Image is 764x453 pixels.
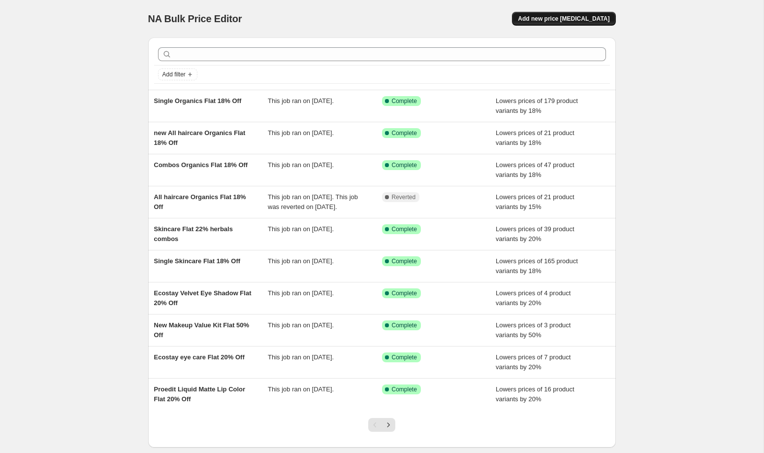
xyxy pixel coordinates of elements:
[392,257,417,265] span: Complete
[496,225,574,243] span: Lowers prices of 39 product variants by 20%
[496,129,574,146] span: Lowers prices of 21 product variants by 18%
[154,193,246,210] span: All haircare Organics Flat 18% Off
[496,353,571,371] span: Lowers prices of 7 product variants by 20%
[392,129,417,137] span: Complete
[154,353,245,361] span: Ecostay eye care Flat 20% Off
[268,289,334,297] span: This job ran on [DATE].
[154,161,248,169] span: Combos Organics Flat 18% Off
[392,289,417,297] span: Complete
[392,225,417,233] span: Complete
[496,161,574,178] span: Lowers prices of 47 product variants by 18%
[392,161,417,169] span: Complete
[154,321,250,339] span: New Makeup Value Kit Flat 50% Off
[268,129,334,137] span: This job ran on [DATE].
[158,69,197,80] button: Add filter
[154,385,246,403] span: Proedit Liquid Matte Lip Color Flat 20% Off
[392,385,417,393] span: Complete
[392,193,416,201] span: Reverted
[154,129,246,146] span: new All haircare Organics Flat 18% Off
[162,70,186,78] span: Add filter
[268,385,334,393] span: This job ran on [DATE].
[512,12,615,26] button: Add new price [MEDICAL_DATA]
[392,321,417,329] span: Complete
[268,161,334,169] span: This job ran on [DATE].
[268,193,358,210] span: This job ran on [DATE]. This job was reverted on [DATE].
[154,225,233,243] span: Skincare Flat 22% herbals combos
[268,257,334,265] span: This job ran on [DATE].
[268,353,334,361] span: This job ran on [DATE].
[268,321,334,329] span: This job ran on [DATE].
[368,418,395,432] nav: Pagination
[518,15,609,23] span: Add new price [MEDICAL_DATA]
[154,97,242,105] span: Single Organics Flat 18% Off
[268,97,334,105] span: This job ran on [DATE].
[392,353,417,361] span: Complete
[496,321,571,339] span: Lowers prices of 3 product variants by 50%
[148,13,242,24] span: NA Bulk Price Editor
[496,385,574,403] span: Lowers prices of 16 product variants by 20%
[268,225,334,233] span: This job ran on [DATE].
[496,289,571,307] span: Lowers prices of 4 product variants by 20%
[154,257,241,265] span: Single Skincare Flat 18% Off
[496,257,578,275] span: Lowers prices of 165 product variants by 18%
[496,97,578,114] span: Lowers prices of 179 product variants by 18%
[154,289,252,307] span: Ecostay Velvet Eye Shadow Flat 20% Off
[496,193,574,210] span: Lowers prices of 21 product variants by 15%
[392,97,417,105] span: Complete
[382,418,395,432] button: Next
